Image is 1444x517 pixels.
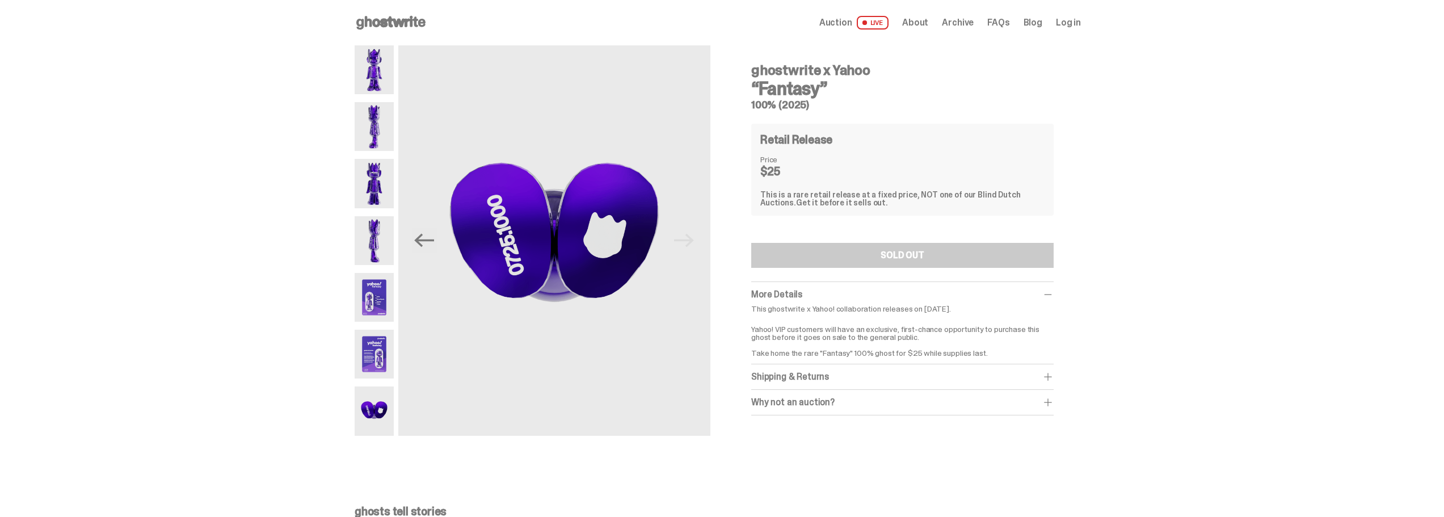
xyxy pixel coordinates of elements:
[902,18,928,27] a: About
[355,273,394,322] img: Yahoo-HG---5.png
[751,371,1054,383] div: Shipping & Returns
[355,102,394,151] img: Yahoo-HG---2.png
[355,45,394,94] img: Yahoo-HG---1.png
[355,506,1081,517] p: ghosts tell stories
[751,79,1054,98] h3: “Fantasy”
[819,18,852,27] span: Auction
[760,191,1045,207] div: This is a rare retail release at a fixed price, NOT one of our Blind Dutch Auctions.
[751,305,1054,313] p: This ghostwrite x Yahoo! collaboration releases on [DATE].
[819,16,889,30] a: Auction LIVE
[751,243,1054,268] button: SOLD OUT
[355,159,394,208] img: Yahoo-HG---3.png
[942,18,974,27] a: Archive
[751,397,1054,408] div: Why not an auction?
[355,216,394,265] img: Yahoo-HG---4.png
[751,64,1054,77] h4: ghostwrite x Yahoo
[857,16,889,30] span: LIVE
[1024,18,1042,27] a: Blog
[881,251,924,260] div: SOLD OUT
[751,317,1054,357] p: Yahoo! VIP customers will have an exclusive, first-chance opportunity to purchase this ghost befo...
[355,330,394,379] img: Yahoo-HG---6.png
[398,45,710,436] img: Yahoo-HG---7.png
[355,386,394,435] img: Yahoo-HG---7.png
[412,228,437,253] button: Previous
[760,166,817,177] dd: $25
[1056,18,1081,27] a: Log in
[751,288,802,300] span: More Details
[987,18,1009,27] a: FAQs
[760,155,817,163] dt: Price
[760,134,832,145] h4: Retail Release
[751,100,1054,110] h5: 100% (2025)
[796,197,888,208] span: Get it before it sells out.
